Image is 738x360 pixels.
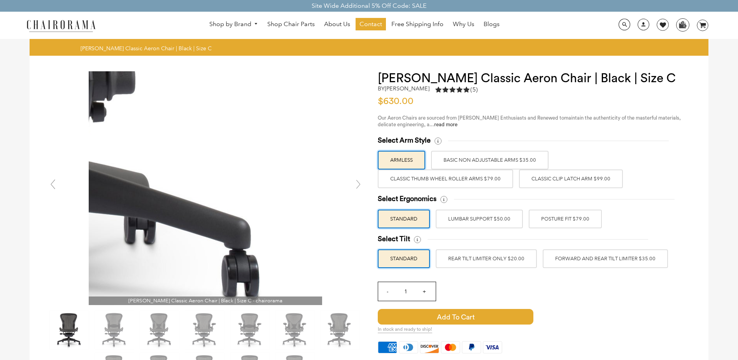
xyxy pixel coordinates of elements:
[435,85,478,94] div: 5.0 rating (5 votes)
[378,309,533,325] span: Add to Cart
[95,311,134,349] img: Herman Miller Classic Aeron Chair | Black | Size C - chairorama
[436,249,537,268] label: REAR TILT LIMITER ONLY $20.00
[378,235,410,244] span: Select Tilt
[140,311,179,349] img: Herman Miller Classic Aeron Chair | Black | Size C - chairorama
[320,18,354,30] a: About Us
[378,309,598,325] button: Add to Cart
[321,311,359,349] img: Herman Miller Classic Aeron Chair | Black | Size C - chairorama
[453,20,474,28] span: Why Us
[519,169,623,188] label: Classic Clip Latch Arm $99.00
[275,311,314,349] img: Herman Miller Classic Aeron Chair | Black | Size C - chairorama
[378,71,693,85] h1: [PERSON_NAME] Classic Aeron Chair | Black | Size C
[378,169,513,188] label: Classic Thumb Wheel Roller Arms $79.00
[436,210,523,228] label: LUMBAR SUPPORT $50.00
[543,249,668,268] label: FORWARD AND REAR TILT LIMITER $35.00
[89,184,322,191] a: Herman Miller Classic Aeron Chair | Black | Size C - chairorama[PERSON_NAME] Classic Aeron Chair ...
[378,282,397,301] input: -
[431,151,549,169] label: BASIC NON ADJUSTABLE ARMS $35.00
[677,19,689,30] img: WhatsApp_Image_2024-07-12_at_16.23.01.webp
[470,86,478,94] span: (5)
[378,136,431,145] span: Select Arm Style
[50,311,89,349] img: Herman Miller Classic Aeron Chair | Black | Size C - chairorama
[391,20,444,28] span: Free Shipping Info
[385,85,429,92] a: [PERSON_NAME]
[449,18,478,30] a: Why Us
[434,122,458,127] a: read more
[356,18,386,30] a: Contact
[263,18,319,30] a: Shop Chair Parts
[378,210,430,228] label: STANDARD
[529,210,602,228] label: POSTURE FIT $79.00
[378,85,429,92] h2: by
[378,249,430,268] label: STANDARD
[133,18,576,32] nav: DesktopNavigation
[480,18,503,30] a: Blogs
[378,194,436,203] span: Select Ergonomics
[205,18,262,30] a: Shop by Brand
[378,326,432,333] span: In stock and ready to ship!
[415,282,433,301] input: +
[378,115,564,120] span: Our Aeron Chairs are sourced from [PERSON_NAME] Enthusiasts and Renewed to
[324,20,350,28] span: About Us
[267,20,315,28] span: Shop Chair Parts
[387,18,447,30] a: Free Shipping Info
[435,85,478,96] a: 5.0 rating (5 votes)
[22,19,100,32] img: chairorama
[230,311,269,349] img: Herman Miller Classic Aeron Chair | Black | Size C - chairorama
[484,20,500,28] span: Blogs
[81,45,214,52] nav: breadcrumbs
[378,97,414,106] span: $630.00
[81,45,212,52] span: [PERSON_NAME] Classic Aeron Chair | Black | Size C
[185,311,224,349] img: Herman Miller Classic Aeron Chair | Black | Size C - chairorama
[359,20,382,28] span: Contact
[378,151,425,169] label: ARMLESS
